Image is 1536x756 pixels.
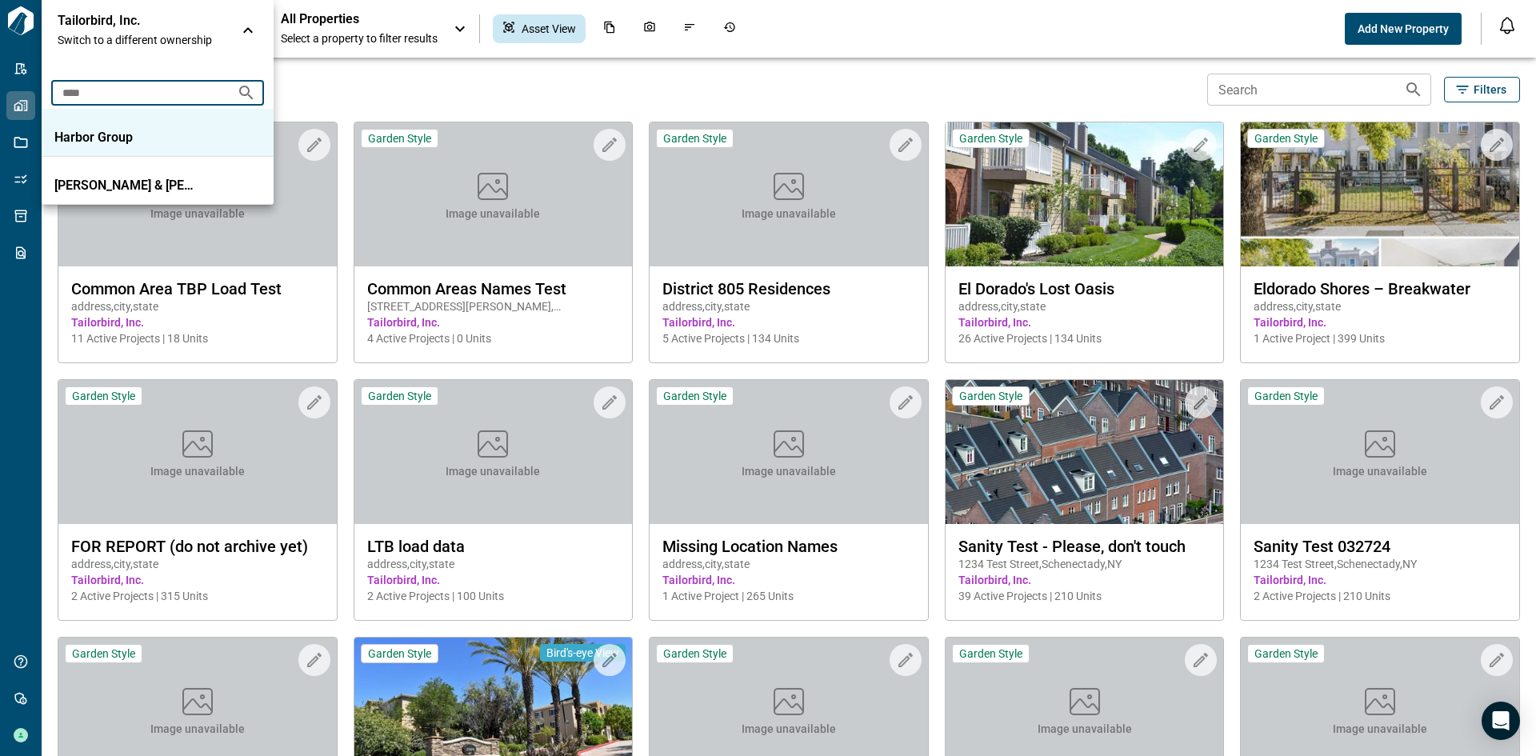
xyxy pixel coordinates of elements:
div: Open Intercom Messenger [1482,702,1520,740]
button: Search organizations [230,77,262,109]
span: Switch to a different ownership [58,32,226,48]
p: [PERSON_NAME] & [PERSON_NAME] PLC [54,178,198,194]
p: Harbor Group [54,130,198,146]
p: Tailorbird, Inc. [58,13,202,29]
